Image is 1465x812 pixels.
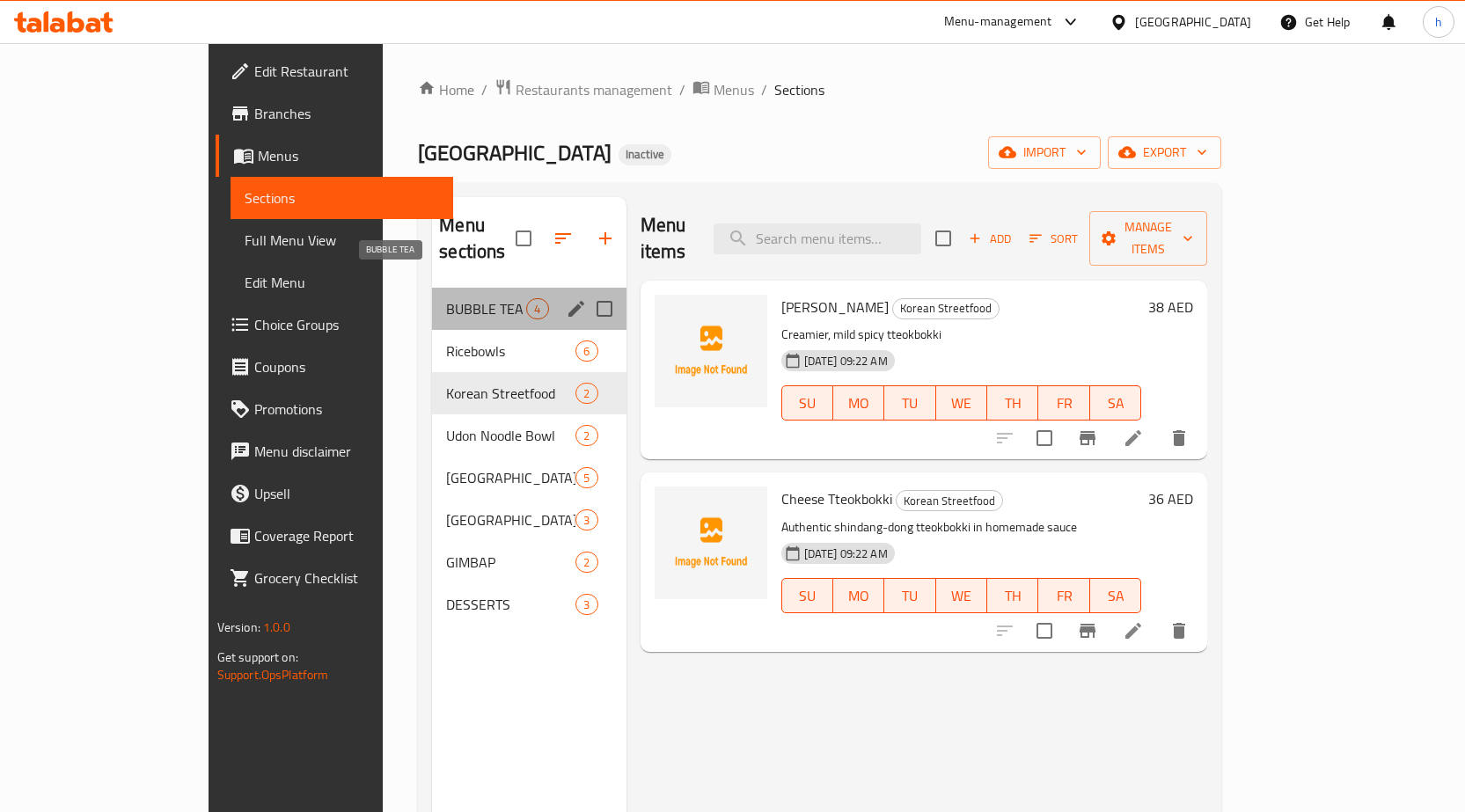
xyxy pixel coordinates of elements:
[446,425,575,446] span: Udon Noodle Bowl
[575,425,597,446] div: items
[216,50,453,92] a: Edit Restaurant
[619,147,671,162] span: Inactive
[1097,391,1134,416] span: SA
[884,578,935,613] button: TU
[217,663,329,686] a: Support.OpsPlatform
[1026,612,1063,649] span: Select to update
[619,144,671,165] div: Inactive
[432,499,626,541] div: [GEOGRAPHIC_DATA]3
[576,470,597,486] span: 5
[446,467,575,488] span: [GEOGRAPHIC_DATA] Specials
[987,385,1038,421] button: TH
[840,583,877,609] span: MO
[789,391,826,416] span: SU
[446,467,575,488] div: Seoul Street Specials
[1045,391,1082,416] span: FR
[714,79,754,100] span: Menus
[944,11,1052,33] div: Menu-management
[692,78,754,101] a: Menus
[446,509,575,530] div: Seoul Street Sandwiches
[432,330,626,372] div: Ricebowls6
[1108,136,1221,169] button: export
[576,554,597,571] span: 2
[505,220,542,257] span: Select all sections
[987,578,1038,613] button: TH
[446,552,575,573] span: GIMBAP
[263,616,290,639] span: 1.0.0
[254,525,439,546] span: Coverage Report
[245,272,439,293] span: Edit Menu
[1066,417,1109,459] button: Branch-specific-item
[258,145,439,166] span: Menus
[446,340,575,362] div: Ricebowls
[526,298,548,319] div: items
[217,616,260,639] span: Version:
[774,79,824,100] span: Sections
[936,385,987,421] button: WE
[575,467,597,488] div: items
[1066,610,1109,652] button: Branch-specific-item
[254,567,439,589] span: Grocery Checklist
[892,298,1000,319] div: Korean Streetfood
[994,391,1031,416] span: TH
[1158,610,1200,652] button: delete
[254,399,439,420] span: Promotions
[563,296,590,322] button: edit
[1103,216,1193,260] span: Manage items
[527,301,547,318] span: 4
[781,486,892,512] span: Cheese Tteokbokki
[432,457,626,499] div: [GEOGRAPHIC_DATA] Specials5
[1002,142,1087,164] span: import
[781,294,889,320] span: [PERSON_NAME]
[925,220,962,257] span: Select section
[641,212,693,265] h2: Menu items
[936,578,987,613] button: WE
[1097,583,1134,609] span: SA
[1122,142,1207,164] span: export
[714,223,921,254] input: search
[432,541,626,583] div: GIMBAP2
[1038,385,1089,421] button: FR
[833,578,884,613] button: MO
[418,78,1221,101] nav: breadcrumb
[446,509,575,530] span: [GEOGRAPHIC_DATA]
[216,472,453,515] a: Upsell
[217,646,298,669] span: Get support on:
[1158,417,1200,459] button: delete
[481,79,487,100] li: /
[446,383,575,404] div: Korean Streetfood
[432,288,626,330] div: BUBBLE TEA4edit
[432,372,626,414] div: Korean Streetfood2
[516,79,672,100] span: Restaurants management
[1038,578,1089,613] button: FR
[584,217,626,260] button: Add section
[216,430,453,472] a: Menu disclaimer
[966,229,1014,249] span: Add
[679,79,685,100] li: /
[245,187,439,208] span: Sections
[1045,583,1082,609] span: FR
[962,225,1018,252] button: Add
[439,212,515,265] h2: Menu sections
[231,177,453,219] a: Sections
[575,509,597,530] div: items
[994,583,1031,609] span: TH
[893,298,999,318] span: Korean Streetfood
[418,133,612,172] span: [GEOGRAPHIC_DATA]
[216,92,453,135] a: Branches
[781,516,1142,538] p: Authentic shindang-dong tteokbokki in homemade sauce
[797,545,895,562] span: [DATE] 09:22 AM
[797,353,895,369] span: [DATE] 09:22 AM
[575,340,597,362] div: items
[1026,420,1063,457] span: Select to update
[216,515,453,557] a: Coverage Report
[840,391,877,416] span: MO
[1090,578,1141,613] button: SA
[216,388,453,430] a: Promotions
[576,596,597,613] span: 3
[254,61,439,82] span: Edit Restaurant
[896,490,1003,511] div: Korean Streetfood
[576,343,597,360] span: 6
[1123,620,1144,641] a: Edit menu item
